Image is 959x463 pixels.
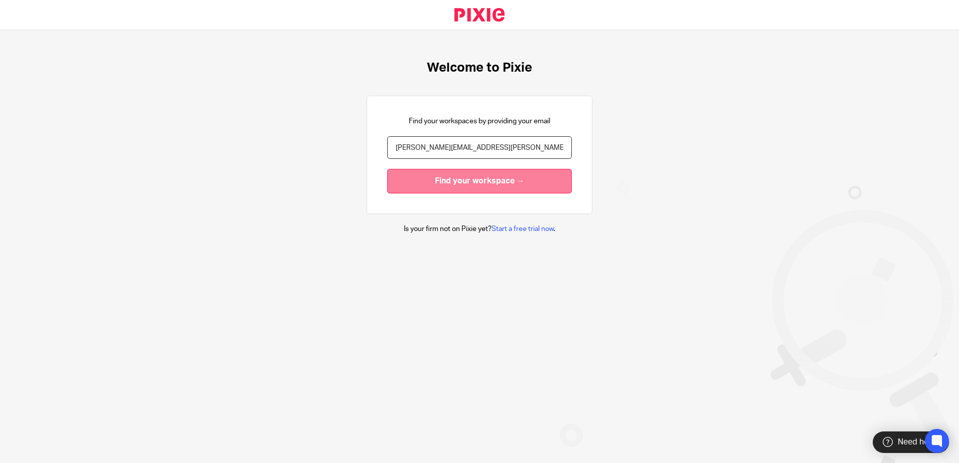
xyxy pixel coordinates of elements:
[873,431,949,453] div: Need help?
[387,169,572,193] input: Find your workspace →
[409,116,550,126] p: Find your workspaces by providing your email
[387,136,572,159] input: name@example.com
[492,225,554,233] a: Start a free trial now
[427,60,532,76] h1: Welcome to Pixie
[404,224,555,234] p: Is your firm not on Pixie yet? .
